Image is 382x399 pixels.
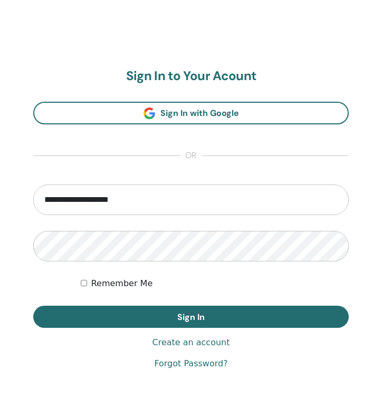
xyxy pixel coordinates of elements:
[152,336,230,349] a: Create an account
[180,150,202,162] span: or
[81,277,349,290] div: Keep me authenticated indefinitely or until I manually logout
[160,108,239,119] span: Sign In with Google
[33,69,349,84] h2: Sign In to Your Acount
[91,277,153,290] label: Remember Me
[177,312,205,323] span: Sign In
[154,357,227,370] a: Forgot Password?
[33,102,349,124] a: Sign In with Google
[33,306,349,328] button: Sign In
